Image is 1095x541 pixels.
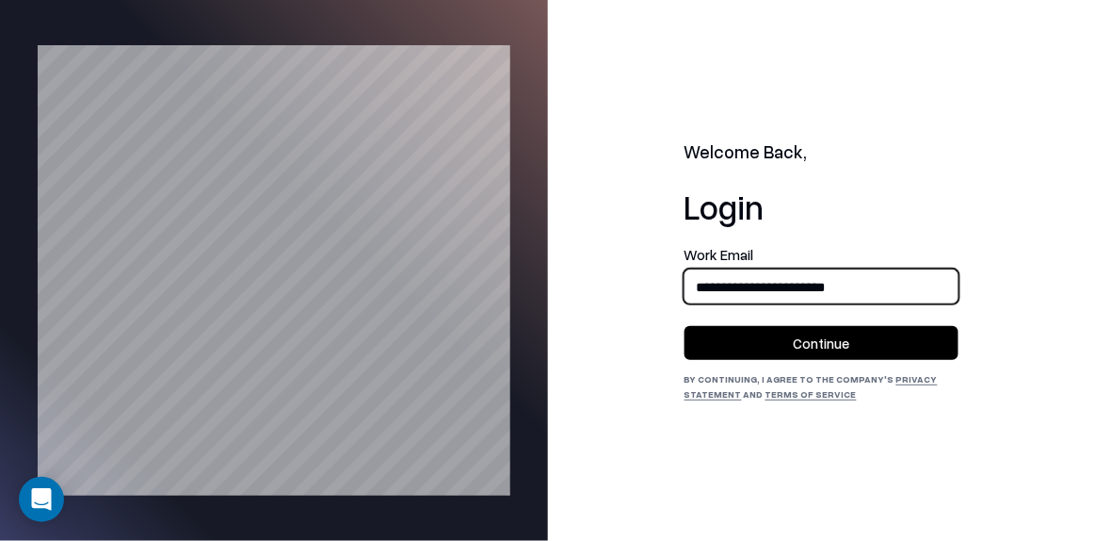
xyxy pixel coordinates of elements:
[684,326,958,360] button: Continue
[765,388,857,400] a: Terms of Service
[684,188,958,225] h1: Login
[684,139,958,166] h2: Welcome Back,
[19,477,64,522] div: Open Intercom Messenger
[684,248,958,262] label: Work Email
[684,371,958,402] div: By continuing, I agree to the Company's and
